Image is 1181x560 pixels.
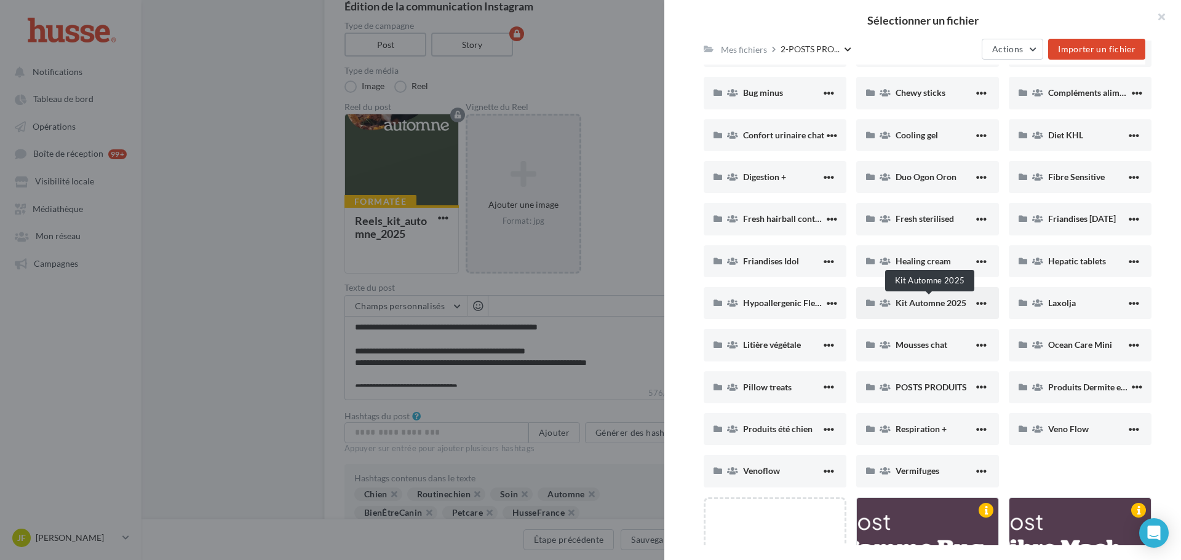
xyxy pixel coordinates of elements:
[743,130,824,140] span: Confort urinaire chat
[896,339,947,350] span: Mousses chat
[896,213,954,224] span: Fresh sterilised
[1058,44,1135,54] span: Importer un fichier
[1048,130,1083,140] span: Diet KHL
[743,298,842,308] span: Hypoallergenic Flexcare™
[896,87,945,98] span: Chewy sticks
[992,44,1023,54] span: Actions
[743,465,780,476] span: Venoflow
[1048,256,1106,266] span: Hepatic tablets
[743,172,786,182] span: Digestion +
[896,382,967,392] span: POSTS PRODUITS
[896,424,947,434] span: Respiration +
[982,39,1043,60] button: Actions
[743,382,792,392] span: Pillow treats
[885,270,974,291] div: Kit Automne 2025
[1048,339,1112,350] span: Ocean Care Mini
[743,256,799,266] span: Friandises Idol
[1048,213,1116,224] span: Friandises [DATE]
[896,130,938,140] span: Cooling gel
[896,298,966,308] span: Kit Automne 2025
[743,213,826,224] span: Fresh hairball control
[896,256,951,266] span: Healing cream
[743,424,813,434] span: Produits été chien
[743,87,783,98] span: Bug minus
[1048,172,1105,182] span: Fibre Sensitive
[743,339,801,350] span: Litière végétale
[1048,39,1145,60] button: Importer un fichier
[1048,424,1089,434] span: Veno Flow
[896,465,939,476] span: Vermifuges
[1048,382,1145,392] span: Produits Dermite estivale
[1048,298,1076,308] span: Laxolja
[684,15,1161,26] h2: Sélectionner un fichier
[896,172,956,182] span: Duo Ogon Oron
[721,44,767,55] div: Mes fichiers
[1139,518,1169,548] div: Open Intercom Messenger
[781,43,840,55] span: 2-POSTS PRO...
[1048,87,1177,98] span: Compléments alimentaires équins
